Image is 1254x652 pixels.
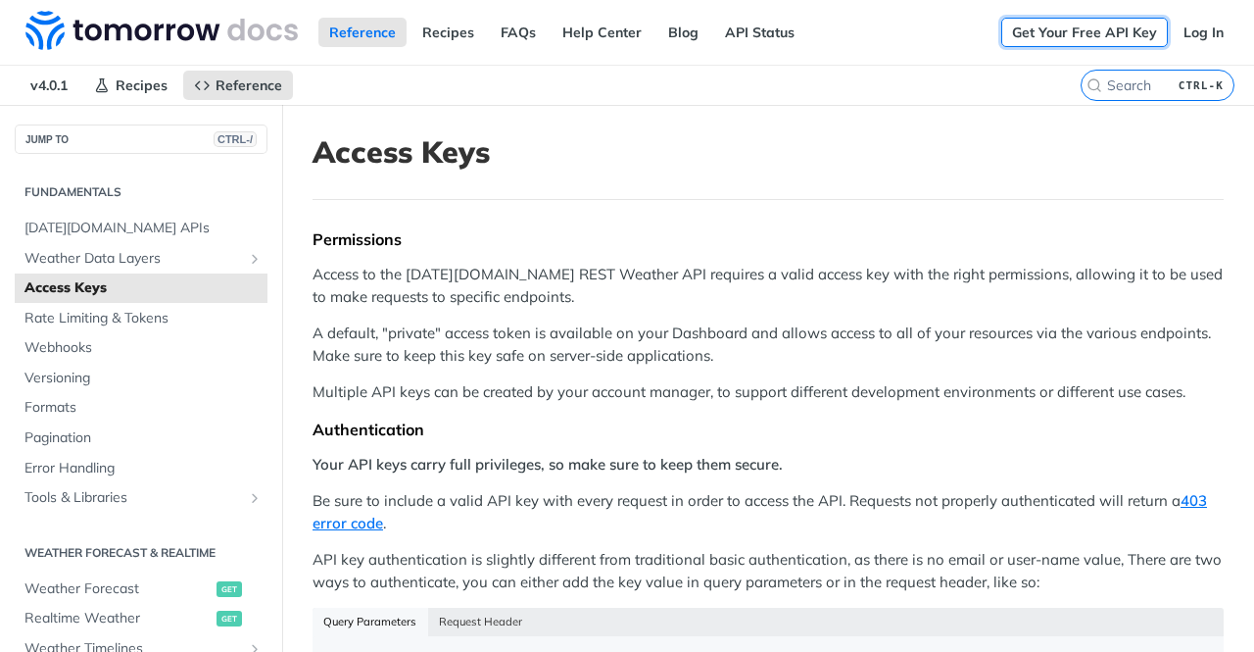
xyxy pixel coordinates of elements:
span: CTRL-/ [214,131,257,147]
a: Weather Forecastget [15,575,267,604]
p: Be sure to include a valid API key with every request in order to access the API. Requests not pr... [313,490,1224,534]
a: Rate Limiting & Tokens [15,304,267,333]
a: API Status [714,18,805,47]
div: Permissions [313,229,1224,249]
a: Pagination [15,424,267,453]
span: Webhooks [24,338,263,358]
span: get [217,611,242,627]
span: [DATE][DOMAIN_NAME] APIs [24,219,263,238]
a: Reference [183,71,293,100]
h2: Fundamentals [15,183,267,201]
a: Webhooks [15,333,267,363]
span: Pagination [24,428,263,448]
p: API key authentication is slightly different from traditional basic authentication, as there is n... [313,549,1224,593]
p: A default, "private" access token is available on your Dashboard and allows access to all of your... [313,323,1224,367]
a: Tools & LibrariesShow subpages for Tools & Libraries [15,483,267,513]
a: Help Center [552,18,652,47]
a: Formats [15,393,267,423]
span: Formats [24,398,263,418]
p: Multiple API keys can be created by your account manager, to support different development enviro... [313,381,1224,404]
span: Reference [216,76,282,94]
a: Blog [657,18,709,47]
span: Rate Limiting & Tokens [24,309,263,328]
button: Request Header [428,608,534,635]
div: Authentication [313,420,1224,439]
a: FAQs [490,18,547,47]
a: Log In [1173,18,1234,47]
a: 403 error code [313,491,1207,532]
span: Tools & Libraries [24,488,242,508]
span: Weather Data Layers [24,249,242,269]
a: Access Keys [15,274,267,303]
a: Reference [318,18,407,47]
img: Tomorrow.io Weather API Docs [25,11,298,50]
button: Show subpages for Weather Data Layers [247,251,263,267]
h1: Access Keys [313,134,1224,170]
kbd: CTRL-K [1174,75,1229,95]
button: JUMP TOCTRL-/ [15,125,267,154]
a: Realtime Weatherget [15,604,267,633]
svg: Search [1086,77,1102,93]
span: Error Handling [24,459,263,478]
span: Access Keys [24,278,263,298]
a: Recipes [83,71,178,100]
a: Recipes [411,18,485,47]
a: Get Your Free API Key [1001,18,1168,47]
strong: Your API keys carry full privileges, so make sure to keep them secure. [313,455,783,474]
p: Access to the [DATE][DOMAIN_NAME] REST Weather API requires a valid access key with the right per... [313,264,1224,308]
button: Show subpages for Tools & Libraries [247,490,263,506]
a: Error Handling [15,454,267,483]
span: get [217,581,242,597]
span: Recipes [116,76,168,94]
span: Realtime Weather [24,609,212,628]
a: Versioning [15,364,267,393]
a: Weather Data LayersShow subpages for Weather Data Layers [15,244,267,274]
span: Versioning [24,369,263,388]
h2: Weather Forecast & realtime [15,544,267,562]
span: Weather Forecast [24,579,212,599]
span: v4.0.1 [20,71,78,100]
a: [DATE][DOMAIN_NAME] APIs [15,214,267,243]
